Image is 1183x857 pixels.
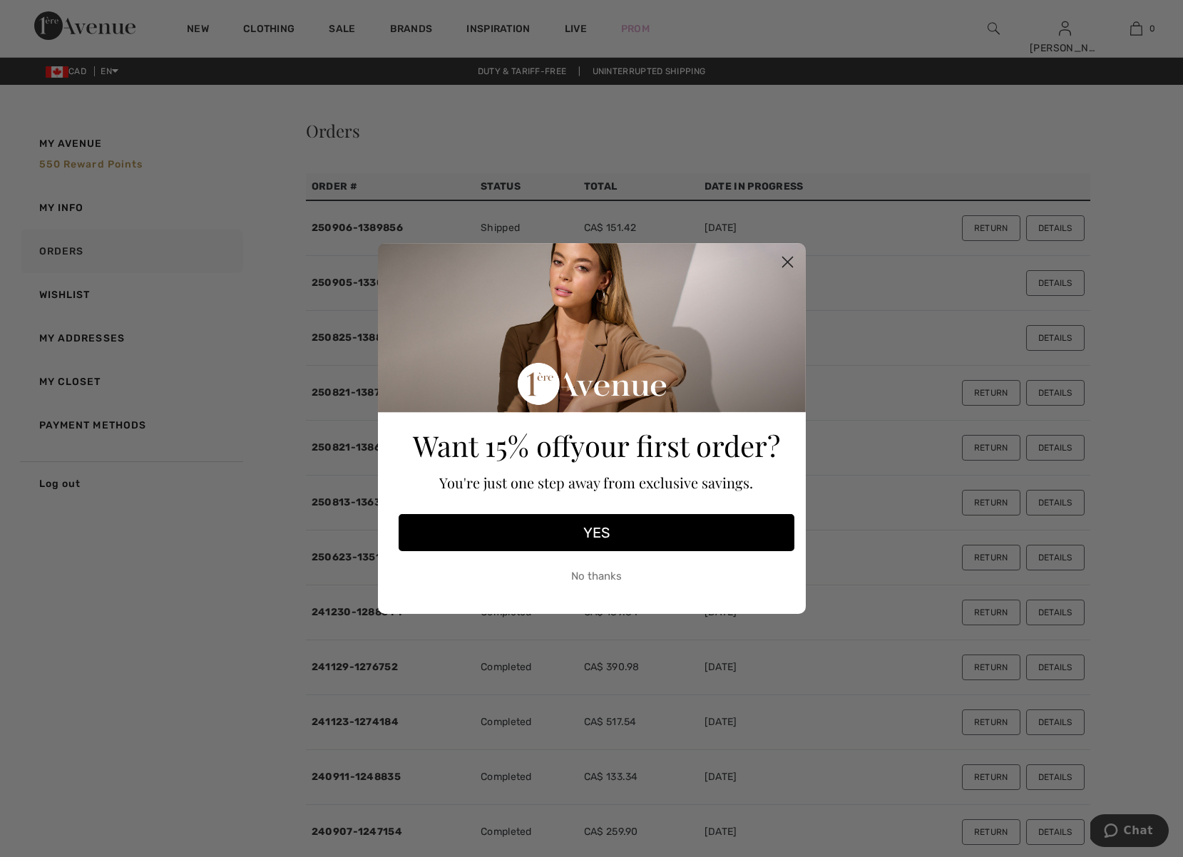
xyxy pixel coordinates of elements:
[34,10,63,23] span: Chat
[439,473,753,492] span: You're just one step away from exclusive savings.
[399,558,794,594] button: No thanks
[775,250,800,274] button: Close dialog
[399,514,794,551] button: YES
[413,426,570,464] span: Want 15% off
[570,426,780,464] span: your first order?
